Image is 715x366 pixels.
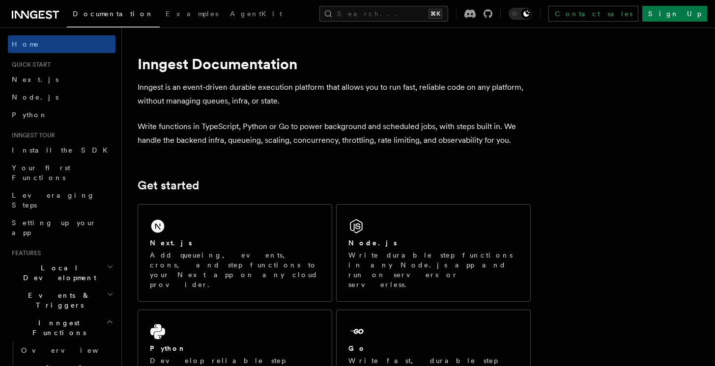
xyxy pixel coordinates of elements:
[8,263,107,283] span: Local Development
[8,88,115,106] a: Node.js
[336,204,531,302] a: Node.jsWrite durable step functions in any Node.js app and run on servers or serverless.
[73,10,154,18] span: Documentation
[230,10,282,18] span: AgentKit
[319,6,448,22] button: Search...⌘K
[8,131,55,139] span: Inngest tour
[138,179,199,192] a: Get started
[348,238,397,248] h2: Node.js
[348,250,518,289] p: Write durable step functions in any Node.js app and run on servers or serverless.
[8,249,41,257] span: Features
[150,250,320,289] p: Add queueing, events, crons, and step functions to your Next app on any cloud provider.
[150,238,192,248] h2: Next.js
[429,9,442,19] kbd: ⌘K
[8,186,115,214] a: Leveraging Steps
[12,76,58,83] span: Next.js
[8,214,115,241] a: Setting up your app
[138,55,531,73] h1: Inngest Documentation
[548,6,638,22] a: Contact sales
[12,219,96,236] span: Setting up your app
[138,120,531,147] p: Write functions in TypeScript, Python or Go to power background and scheduled jobs, with steps bu...
[8,71,115,88] a: Next.js
[12,164,70,182] span: Your first Functions
[12,146,114,154] span: Install the SDK
[8,318,106,338] span: Inngest Functions
[166,10,218,18] span: Examples
[8,106,115,124] a: Python
[348,343,366,353] h2: Go
[12,39,39,49] span: Home
[8,290,107,310] span: Events & Triggers
[138,80,531,108] p: Inngest is an event-driven durable execution platform that allows you to run fast, reliable code ...
[8,159,115,186] a: Your first Functions
[67,3,160,27] a: Documentation
[8,35,115,53] a: Home
[642,6,707,22] a: Sign Up
[8,61,51,69] span: Quick start
[8,259,115,287] button: Local Development
[12,93,58,101] span: Node.js
[138,204,332,302] a: Next.jsAdd queueing, events, crons, and step functions to your Next app on any cloud provider.
[160,3,224,26] a: Examples
[12,111,48,119] span: Python
[8,287,115,314] button: Events & Triggers
[12,191,95,209] span: Leveraging Steps
[8,314,115,341] button: Inngest Functions
[21,346,122,354] span: Overview
[8,141,115,159] a: Install the SDK
[224,3,288,26] a: AgentKit
[509,8,532,20] button: Toggle dark mode
[150,343,186,353] h2: Python
[17,341,115,359] a: Overview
